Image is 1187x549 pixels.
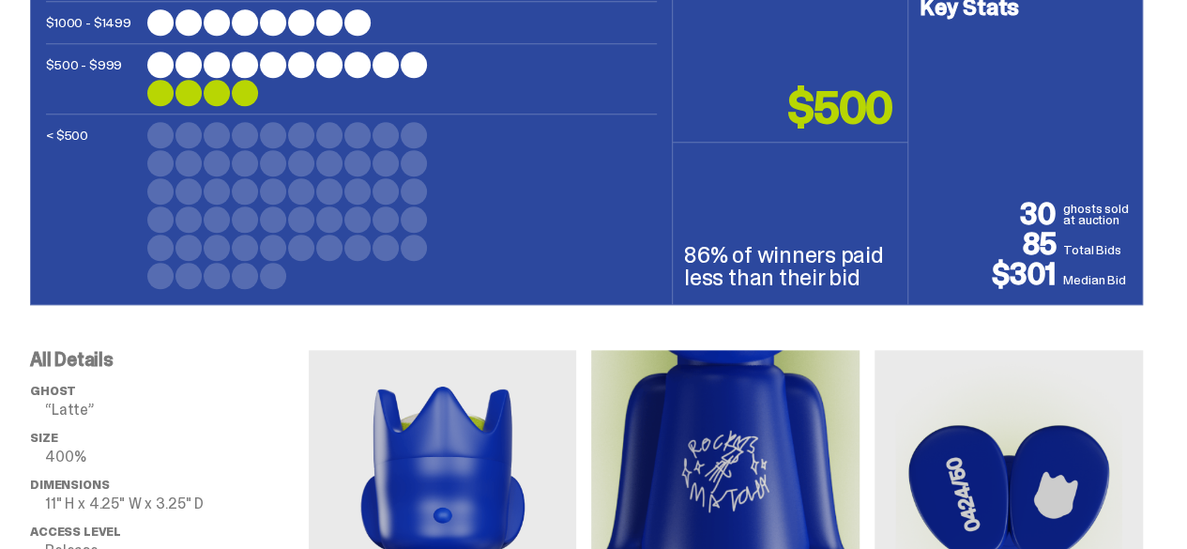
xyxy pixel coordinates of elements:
p: 86% of winners paid less than their bid [684,244,896,289]
p: < $500 [46,122,140,289]
p: $1000 - $1499 [46,9,140,36]
p: $500 - $999 [46,52,140,106]
p: $500 [788,85,892,130]
p: All Details [30,350,309,369]
p: Total Bids [1063,240,1131,259]
span: Access Level [30,524,121,540]
p: “Latte” [45,403,309,418]
span: ghost [30,383,76,399]
p: Median Bid [1063,270,1131,289]
p: 400% [45,450,309,465]
p: ghosts sold at auction [1063,203,1131,229]
span: Dimensions [30,477,109,493]
p: 11" H x 4.25" W x 3.25" D [45,496,309,511]
span: Size [30,430,57,446]
p: 85 [920,229,1063,259]
p: 30 [920,199,1063,229]
p: $301 [920,259,1063,289]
